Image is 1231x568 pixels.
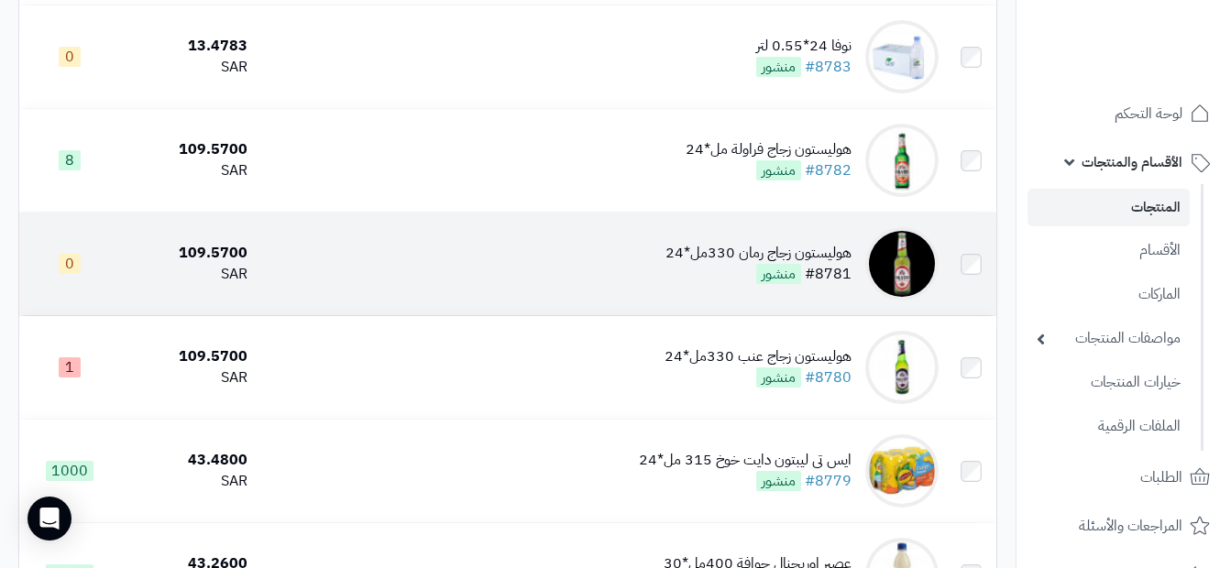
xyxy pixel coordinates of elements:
[1028,504,1220,548] a: المراجعات والأسئلة
[27,497,71,541] div: Open Intercom Messenger
[1140,464,1182,490] span: الطلبات
[865,20,939,93] img: نوفا 24*0.55 لتر
[1079,513,1182,539] span: المراجعات والأسئلة
[665,346,852,367] div: هوليستون زجاج عنب 330مل*24
[1028,363,1190,402] a: خيارات المنتجات
[1082,149,1182,175] span: الأقسام والمنتجات
[756,57,801,77] span: منشور
[1106,41,1214,80] img: logo-2.png
[665,243,852,264] div: هوليستون زجاج رمان 330مل*24
[127,57,247,78] div: SAR
[127,450,247,471] div: 43.4800
[865,434,939,508] img: ايس تى ليبتون دايت خوخ 315 مل*24
[865,124,939,197] img: هوليستون زجاج فراولة مل*24
[59,254,81,274] span: 0
[639,450,852,471] div: ايس تى ليبتون دايت خوخ 315 مل*24
[127,139,247,160] div: 109.5700
[1028,319,1190,358] a: مواصفات المنتجات
[865,331,939,404] img: هوليستون زجاج عنب 330مل*24
[59,150,81,170] span: 8
[1028,407,1190,446] a: الملفات الرقمية
[865,227,939,300] img: هوليستون زجاج رمان 330مل*24
[59,47,81,67] span: 0
[756,160,801,180] span: منشور
[805,56,852,78] a: #8783
[756,36,852,57] div: نوفا 24*0.55 لتر
[127,36,247,57] div: 13.4783
[1028,455,1220,499] a: الطلبات
[805,159,852,181] a: #8782
[1115,101,1182,126] span: لوحة التحكم
[127,264,247,285] div: SAR
[805,263,852,285] a: #8781
[46,461,93,481] span: 1000
[756,471,801,491] span: منشور
[756,264,801,284] span: منشور
[59,357,81,377] span: 1
[805,366,852,388] a: #8780
[1028,189,1190,226] a: المنتجات
[127,367,247,388] div: SAR
[686,139,852,160] div: هوليستون زجاج فراولة مل*24
[1028,275,1190,314] a: الماركات
[127,346,247,367] div: 109.5700
[805,470,852,492] a: #8779
[1028,92,1220,136] a: لوحة التحكم
[127,243,247,264] div: 109.5700
[127,160,247,181] div: SAR
[756,367,801,388] span: منشور
[127,471,247,492] div: SAR
[1028,231,1190,270] a: الأقسام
